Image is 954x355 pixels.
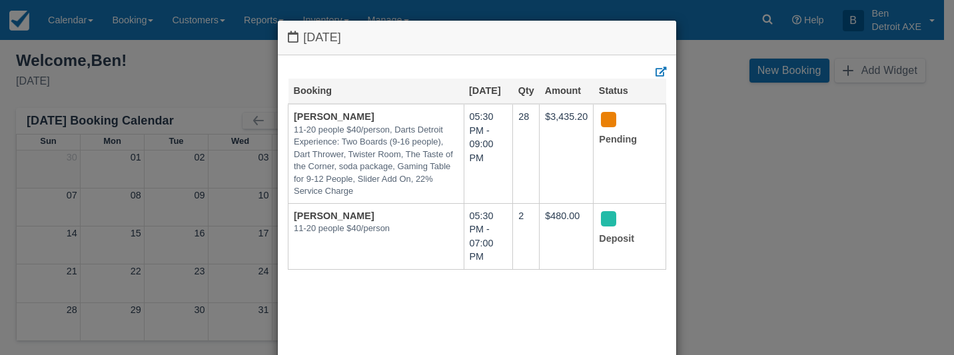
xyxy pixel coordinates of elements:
td: 05:30 PM - 07:00 PM [464,203,513,269]
a: Qty [518,85,534,96]
td: 2 [513,203,540,269]
a: Amount [545,85,581,96]
td: $3,435.20 [540,104,594,203]
div: Pending [599,110,648,151]
a: [PERSON_NAME] [294,210,374,221]
em: 11-20 people $40/person [294,222,458,235]
td: $480.00 [540,203,594,269]
a: [DATE] [469,85,501,96]
h4: [DATE] [288,31,666,45]
td: 28 [513,104,540,203]
a: Status [599,85,628,96]
td: 05:30 PM - 09:00 PM [464,104,513,203]
div: Deposit [599,209,648,250]
a: Booking [294,85,332,96]
a: [PERSON_NAME] [294,111,374,122]
em: 11-20 people $40/person, Darts Detroit Experience: Two Boards (9-16 people), Dart Thrower, Twiste... [294,124,458,198]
